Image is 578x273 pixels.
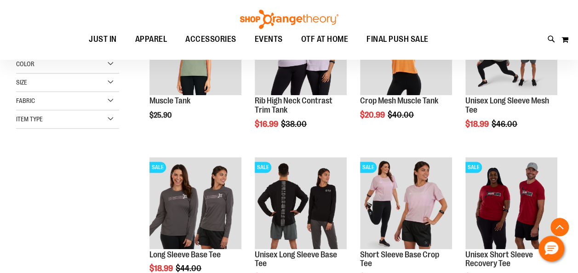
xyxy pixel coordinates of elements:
span: $16.99 [255,119,280,129]
span: SALE [360,162,377,173]
button: Back To Top [550,218,569,236]
span: Size [16,79,27,86]
a: OTF AT HOME [292,29,358,50]
a: Short Sleeve Base Crop Tee [360,250,439,268]
span: Item Type [16,115,43,123]
a: APPAREL [126,29,177,50]
span: EVENTS [255,29,283,50]
span: $46.00 [492,119,519,129]
a: FINAL PUSH SALE [357,29,438,50]
span: SALE [149,162,166,173]
span: SALE [465,162,482,173]
img: Product image for Unisex Long Sleeve Base Tee [255,157,347,249]
img: Shop Orangetheory [239,10,340,29]
a: Product image for Unisex Long Sleeve Base TeeSALE [255,157,347,250]
img: Product image for Short Sleeve Base Crop Tee [360,157,452,249]
a: ACCESSORIES [176,29,246,50]
a: Long Sleeve Base Tee [149,250,221,259]
a: Product image for Long Sleeve Base TeeSALE [149,157,241,250]
span: JUST IN [89,29,117,50]
a: EVENTS [246,29,292,50]
span: $18.99 [465,119,490,129]
a: Unisex Short Sleeve Recovery Tee [465,250,533,268]
span: SALE [255,162,271,173]
a: Product image for Short Sleeve Base Crop TeeSALE [360,157,452,250]
img: Product image for Long Sleeve Base Tee [149,157,241,249]
span: $38.00 [281,119,308,129]
a: Unisex Long Sleeve Base Tee [255,250,337,268]
span: $44.00 [176,264,203,273]
img: Product image for Unisex SS Recovery Tee [465,157,557,249]
button: Hello, have a question? Let’s chat. [538,236,564,262]
a: Crop Mesh Muscle Tank [360,96,438,105]
span: Color [16,60,34,68]
span: $20.99 [360,110,386,119]
a: Product image for Unisex SS Recovery TeeSALE [465,157,557,250]
span: OTF AT HOME [301,29,349,50]
a: Unisex Long Sleeve Mesh Tee [465,96,549,114]
span: $25.90 [149,111,173,119]
span: $40.00 [388,110,415,119]
span: FINAL PUSH SALE [366,29,429,50]
a: JUST IN [80,29,126,50]
span: APPAREL [135,29,167,50]
span: $18.99 [149,264,174,273]
span: ACCESSORIES [185,29,236,50]
span: Fabric [16,97,35,104]
a: Muscle Tank [149,96,190,105]
a: Rib High Neck Contrast Trim Tank [255,96,332,114]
